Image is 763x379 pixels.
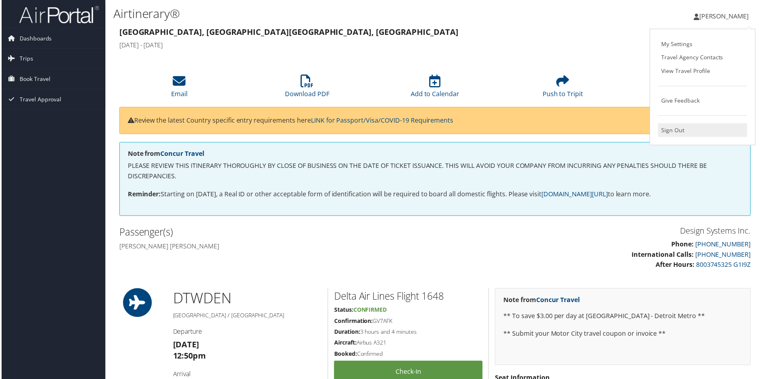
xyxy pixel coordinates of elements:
strong: Confirmation: [334,318,373,326]
a: Sign Out [659,124,749,137]
img: airportal-logo.png [18,5,98,24]
h5: GV7AFK [334,318,483,326]
a: My Settings [659,37,749,51]
h4: [DATE] - [DATE] [118,41,591,50]
h4: [PERSON_NAME] [PERSON_NAME] [118,243,429,252]
h4: Departure [172,329,321,337]
a: [PHONE_NUMBER] [696,241,752,250]
p: Review the latest Country specific entry requirements here [127,116,744,126]
strong: Reminder: [127,190,160,199]
strong: Phone: [672,241,695,250]
a: Add to Calendar [411,79,460,99]
strong: Booked: [334,351,357,359]
a: LINK for Passport/Visa/COVID-19 Requirements [311,116,454,125]
strong: Status: [334,307,353,314]
a: [PHONE_NUMBER] [696,251,752,260]
h4: Booked by [603,59,752,68]
a: Email [170,79,187,99]
a: 8003745325 G1I9Z [697,261,752,270]
span: Trips [18,49,32,69]
h5: Confirmed [334,351,483,359]
a: Concur Travel [537,296,581,305]
a: [PERSON_NAME] [695,4,758,28]
strong: Note from [127,150,204,159]
span: Travel Approval [18,90,60,110]
strong: International Calls: [633,251,695,260]
p: ** To save $3.00 per day at [GEOGRAPHIC_DATA] - Detroit Metro ** [504,312,744,323]
h2: Passenger(s) [118,226,429,240]
p: ** Submit your Motor City travel coupon or invoice ** [504,330,744,341]
h5: [GEOGRAPHIC_DATA] / [GEOGRAPHIC_DATA] [172,312,321,321]
h1: DTW DEN [172,289,321,309]
h3: Design Systems Inc. [441,226,752,237]
h5: 3 hours and 4 minutes [334,329,483,337]
p: PLEASE REVIEW THIS ITINERARY THOROUGHLY BY CLOSE OF BUSINESS ON THE DATE OF TICKET ISSUANCE. THIS... [127,161,744,182]
span: Dashboards [18,28,50,48]
p: Starting on [DATE], a Real ID or other acceptable form of identification will be required to boar... [127,190,744,200]
strong: Aircraft: [334,340,356,348]
strong: [GEOGRAPHIC_DATA], [GEOGRAPHIC_DATA] [GEOGRAPHIC_DATA], [GEOGRAPHIC_DATA] [118,26,459,37]
strong: [DATE] [172,341,198,351]
strong: After Hours: [657,261,696,270]
h4: Agency Locator [603,46,752,55]
a: [DOMAIN_NAME][URL] [542,190,609,199]
strong: Note from [504,296,581,305]
a: View Travel Profile [659,65,749,78]
span: [PERSON_NAME] [700,12,750,20]
span: Book Travel [18,69,49,89]
a: Download PDF [285,79,329,99]
strong: 12:50pm [172,352,205,363]
a: Concur Travel [159,150,204,159]
h1: Airtinerary® [112,5,543,22]
a: Travel Agency Contacts [659,51,749,65]
h2: Delta Air Lines Flight 1648 [334,290,483,304]
strong: Duration: [334,329,360,337]
a: Push to Tripit [543,79,584,99]
h1: D827KV [603,26,752,43]
span: Confirmed [353,307,387,314]
h5: Airbus A321 [334,340,483,348]
a: Give Feedback [659,94,749,108]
